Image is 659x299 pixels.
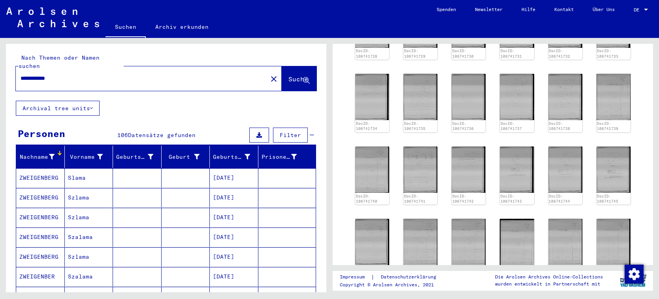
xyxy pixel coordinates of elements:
[210,168,258,188] mat-cell: [DATE]
[128,132,196,139] span: Datensätze gefunden
[210,188,258,207] mat-cell: [DATE]
[210,208,258,227] mat-cell: [DATE]
[355,74,389,120] img: 001.jpg
[288,75,308,83] span: Suche
[452,121,474,131] a: DocID: 106741736
[19,150,64,163] div: Nachname
[495,280,603,288] p: wurden entwickelt in Partnerschaft mit
[501,121,522,131] a: DocID: 106741737
[548,219,582,265] img: 001.jpg
[19,54,100,70] mat-label: Nach Themen oder Namen suchen
[500,219,534,269] img: 001.jpg
[19,153,55,161] div: Nachname
[501,194,522,204] a: DocID: 106741743
[634,7,642,13] span: DE
[68,153,103,161] div: Vorname
[16,101,100,116] button: Archival tree units
[210,267,258,286] mat-cell: [DATE]
[116,153,153,161] div: Geburtsname
[16,228,65,247] mat-cell: ZWEIGENBERG
[356,194,377,204] a: DocID: 106741740
[403,219,437,265] img: 001.jpg
[65,168,113,188] mat-cell: Slama
[213,150,260,163] div: Geburtsdatum
[495,273,603,280] p: Die Arolsen Archives Online-Collections
[266,71,282,87] button: Clear
[597,74,631,120] img: 001.jpg
[452,49,474,58] a: DocID: 106741730
[162,146,210,168] mat-header-cell: Geburt‏
[262,150,307,163] div: Prisoner #
[618,271,648,290] img: yv_logo.png
[16,208,65,227] mat-cell: ZWEIGENBERG
[548,147,582,193] img: 001.jpg
[65,247,113,267] mat-cell: Szlama
[403,74,437,120] img: 001.jpg
[452,194,474,204] a: DocID: 106741742
[65,267,113,286] mat-cell: Szalama
[282,66,316,91] button: Suche
[404,49,426,58] a: DocID: 106741729
[501,49,522,58] a: DocID: 106741731
[269,74,279,84] mat-icon: close
[262,153,297,161] div: Prisoner #
[210,228,258,247] mat-cell: [DATE]
[16,168,65,188] mat-cell: ZWEIGENBERG
[452,74,486,120] img: 001.jpg
[597,147,631,193] img: 001.jpg
[117,132,128,139] span: 106
[113,146,162,168] mat-header-cell: Geburtsname
[68,150,113,163] div: Vorname
[280,132,301,139] span: Filter
[210,247,258,267] mat-cell: [DATE]
[403,147,437,193] img: 001.jpg
[549,121,570,131] a: DocID: 106741738
[404,194,426,204] a: DocID: 106741741
[18,126,65,141] div: Personen
[452,147,486,193] img: 001.jpg
[625,265,644,284] img: Zustimmung ändern
[356,121,377,131] a: DocID: 106741734
[210,146,258,168] mat-header-cell: Geburtsdatum
[597,121,618,131] a: DocID: 106741739
[340,273,371,281] a: Impressum
[500,74,534,120] img: 001.jpg
[273,128,308,143] button: Filter
[500,147,534,193] img: 001.jpg
[355,147,389,193] img: 001.jpg
[165,150,210,163] div: Geburt‏
[16,267,65,286] mat-cell: ZWEIGENBER
[340,281,446,288] p: Copyright © Arolsen Archives, 2021
[16,146,65,168] mat-header-cell: Nachname
[549,49,570,58] a: DocID: 106741732
[65,208,113,227] mat-cell: Szlama
[16,188,65,207] mat-cell: ZWEIGENBERG
[116,150,163,163] div: Geburtsname
[105,17,146,38] a: Suchen
[65,228,113,247] mat-cell: Szalama
[146,17,218,36] a: Archiv erkunden
[65,188,113,207] mat-cell: Szlama
[404,121,426,131] a: DocID: 106741735
[549,194,570,204] a: DocID: 106741744
[452,219,486,265] img: 001.jpg
[340,273,446,281] div: |
[375,273,446,281] a: Datenschutzerklärung
[597,219,631,265] img: 001.jpg
[165,153,200,161] div: Geburt‏
[355,219,389,265] img: 001.jpg
[258,146,316,168] mat-header-cell: Prisoner #
[597,49,618,58] a: DocID: 106741733
[356,49,377,58] a: DocID: 106741728
[6,8,99,27] img: Arolsen_neg.svg
[16,247,65,267] mat-cell: ZWEIGENBERG
[548,74,582,120] img: 001.jpg
[65,146,113,168] mat-header-cell: Vorname
[597,194,618,204] a: DocID: 106741745
[213,153,250,161] div: Geburtsdatum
